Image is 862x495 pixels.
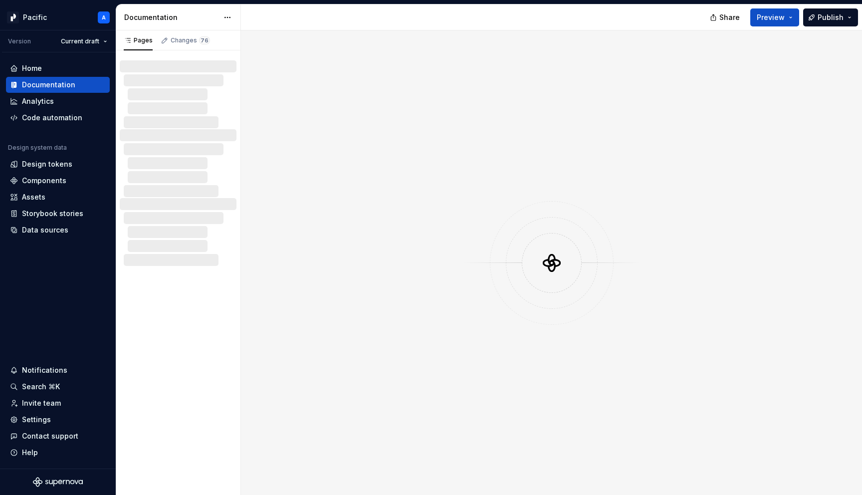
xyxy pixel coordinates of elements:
a: Design tokens [6,156,110,172]
span: Publish [818,12,844,22]
div: Pages [124,36,153,44]
span: Current draft [61,37,99,45]
img: 8d0dbd7b-a897-4c39-8ca0-62fbda938e11.png [7,11,19,23]
a: Documentation [6,77,110,93]
button: Share [705,8,746,26]
div: Storybook stories [22,209,83,219]
div: Home [22,63,42,73]
div: Code automation [22,113,82,123]
div: Assets [22,192,45,202]
a: Assets [6,189,110,205]
div: Data sources [22,225,68,235]
div: Invite team [22,398,61,408]
a: Settings [6,412,110,428]
div: Components [22,176,66,186]
div: Analytics [22,96,54,106]
div: Documentation [22,80,75,90]
button: Notifications [6,362,110,378]
div: Search ⌘K [22,382,60,392]
a: Home [6,60,110,76]
button: Preview [750,8,799,26]
button: Current draft [56,34,112,48]
a: Storybook stories [6,206,110,222]
button: Contact support [6,428,110,444]
button: Publish [803,8,858,26]
div: Version [8,37,31,45]
div: Pacific [23,12,47,22]
div: Help [22,448,38,458]
button: Search ⌘K [6,379,110,395]
span: Preview [757,12,785,22]
div: Documentation [124,12,218,22]
div: Settings [22,415,51,425]
a: Data sources [6,222,110,238]
div: A [102,13,106,21]
span: 76 [199,36,210,44]
span: Share [719,12,740,22]
button: PacificA [2,6,114,28]
div: Changes [171,36,210,44]
svg: Supernova Logo [33,477,83,487]
div: Contact support [22,431,78,441]
a: Analytics [6,93,110,109]
a: Components [6,173,110,189]
a: Invite team [6,395,110,411]
div: Notifications [22,365,67,375]
div: Design system data [8,144,67,152]
button: Help [6,445,110,461]
div: Design tokens [22,159,72,169]
a: Code automation [6,110,110,126]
